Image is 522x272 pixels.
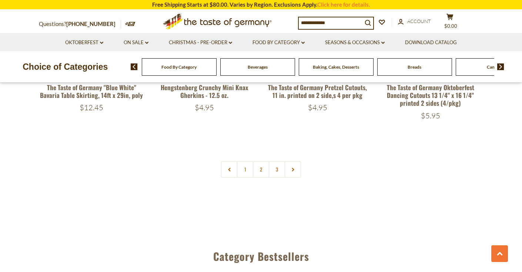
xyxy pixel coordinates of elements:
[269,161,285,178] a: 3
[66,20,116,27] a: [PHONE_NUMBER]
[124,39,148,47] a: On Sale
[253,161,270,178] a: 2
[497,63,504,70] img: next arrow
[407,18,431,24] span: Account
[39,19,121,29] p: Questions?
[317,1,370,8] a: Click here for details.
[169,39,232,47] a: Christmas - PRE-ORDER
[325,39,385,47] a: Seasons & Occasions
[405,39,457,47] a: Download Catalog
[65,39,103,47] a: Oktoberfest
[161,64,197,70] a: Food By Category
[444,23,457,29] span: $0.00
[439,13,461,32] button: $0.00
[80,103,103,112] span: $12.45
[237,161,254,178] a: 1
[195,103,214,112] span: $4.95
[40,83,143,100] a: The Taste of Germany "Blue White" Bavaria Table Skirting, 14ft x 29in, poly
[161,83,248,100] a: Hengstenberg Crunchy Mini Knax Gherkins - 12.5 oz.
[248,64,268,70] a: Beverages
[252,39,305,47] a: Food By Category
[4,239,518,270] div: Category Bestsellers
[421,111,440,120] span: $5.95
[268,83,367,100] a: The Taste of Germany Pretzel Cutouts, 11 in. printed on 2 side,s 4 per pkg
[408,64,421,70] a: Breads
[398,17,431,26] a: Account
[131,63,138,70] img: previous arrow
[308,103,327,112] span: $4.95
[313,64,359,70] a: Baking, Cakes, Desserts
[387,83,474,108] a: The Taste of Germany Oktoberfest Dancing Cutouts 13 1/4" x 16 1/4" printed 2 sides (4/pkg)
[487,64,499,70] a: Candy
